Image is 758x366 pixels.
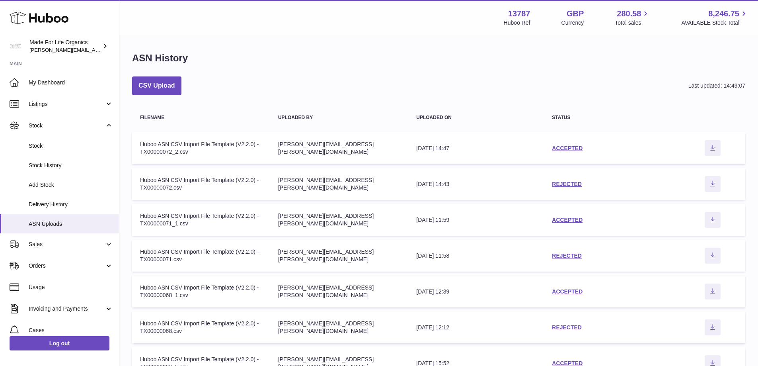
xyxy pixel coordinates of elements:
span: 8,246.75 [708,8,739,19]
h1: ASN History [132,52,188,65]
div: Huboo ASN CSV Import File Template (V2.2.0) - TX00000068_1.csv [140,284,262,299]
span: [PERSON_NAME][EMAIL_ADDRESS][PERSON_NAME][DOMAIN_NAME] [29,47,202,53]
th: Uploaded on [408,107,544,128]
th: Uploaded by [270,107,408,128]
button: Download ASN file [705,284,721,299]
button: Download ASN file [705,319,721,335]
span: Cases [29,327,113,334]
span: Stock History [29,162,113,169]
a: 280.58 Total sales [615,8,650,27]
div: Huboo ASN CSV Import File Template (V2.2.0) - TX00000068.csv [140,320,262,335]
div: [DATE] 14:43 [416,180,536,188]
span: AVAILABLE Stock Total [681,19,748,27]
div: [PERSON_NAME][EMAIL_ADDRESS][PERSON_NAME][DOMAIN_NAME] [278,141,400,156]
a: REJECTED [552,252,582,259]
a: 8,246.75 AVAILABLE Stock Total [681,8,748,27]
a: REJECTED [552,181,582,187]
a: REJECTED [552,324,582,331]
th: Filename [132,107,270,128]
button: Download ASN file [705,212,721,228]
span: Delivery History [29,201,113,208]
button: Download ASN file [705,140,721,156]
img: geoff.winwood@madeforlifeorganics.com [10,40,21,52]
span: ASN Uploads [29,220,113,228]
a: ACCEPTED [552,217,583,223]
span: Invoicing and Payments [29,305,105,313]
span: My Dashboard [29,79,113,86]
div: Huboo Ref [504,19,530,27]
div: [DATE] 12:12 [416,324,536,331]
div: [PERSON_NAME][EMAIL_ADDRESS][PERSON_NAME][DOMAIN_NAME] [278,176,400,192]
button: Download ASN file [705,248,721,264]
th: actions [680,107,745,128]
div: [DATE] 12:39 [416,288,536,296]
div: [DATE] 11:58 [416,252,536,260]
span: Listings [29,100,105,108]
div: Huboo ASN CSV Import File Template (V2.2.0) - TX00000071.csv [140,248,262,263]
div: [PERSON_NAME][EMAIL_ADDRESS][PERSON_NAME][DOMAIN_NAME] [278,320,400,335]
div: [PERSON_NAME][EMAIL_ADDRESS][PERSON_NAME][DOMAIN_NAME] [278,284,400,299]
th: Status [544,107,680,128]
span: Stock [29,142,113,150]
a: ACCEPTED [552,145,583,151]
span: Add Stock [29,181,113,189]
span: Usage [29,284,113,291]
a: Log out [10,336,109,350]
span: Sales [29,241,105,248]
div: [PERSON_NAME][EMAIL_ADDRESS][PERSON_NAME][DOMAIN_NAME] [278,248,400,263]
div: Huboo ASN CSV Import File Template (V2.2.0) - TX00000071_1.csv [140,212,262,227]
strong: GBP [567,8,584,19]
span: Orders [29,262,105,270]
button: CSV Upload [132,76,181,95]
div: Huboo ASN CSV Import File Template (V2.2.0) - TX00000072.csv [140,176,262,192]
div: [DATE] 11:59 [416,216,536,224]
div: [DATE] 14:47 [416,145,536,152]
div: Last updated: 14:49:07 [688,82,745,90]
div: [PERSON_NAME][EMAIL_ADDRESS][PERSON_NAME][DOMAIN_NAME] [278,212,400,227]
span: Total sales [615,19,650,27]
span: 280.58 [617,8,641,19]
div: Huboo ASN CSV Import File Template (V2.2.0) - TX00000072_2.csv [140,141,262,156]
a: ACCEPTED [552,288,583,295]
div: Made For Life Organics [29,39,101,54]
button: Download ASN file [705,176,721,192]
div: Currency [561,19,584,27]
span: Stock [29,122,105,129]
strong: 13787 [508,8,530,19]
